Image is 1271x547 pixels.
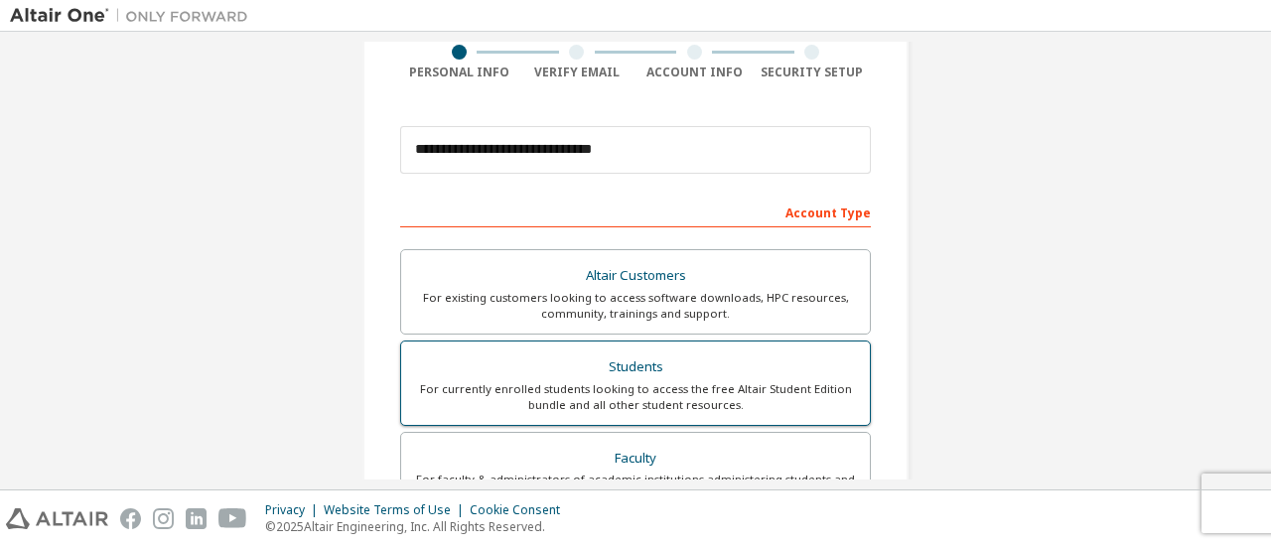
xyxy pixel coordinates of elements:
[413,262,858,290] div: Altair Customers
[400,196,871,227] div: Account Type
[10,6,258,26] img: Altair One
[153,508,174,529] img: instagram.svg
[265,518,572,535] p: © 2025 Altair Engineering, Inc. All Rights Reserved.
[6,508,108,529] img: altair_logo.svg
[186,508,207,529] img: linkedin.svg
[324,502,470,518] div: Website Terms of Use
[518,65,636,80] div: Verify Email
[120,508,141,529] img: facebook.svg
[754,65,872,80] div: Security Setup
[413,472,858,503] div: For faculty & administrators of academic institutions administering students and accessing softwa...
[400,65,518,80] div: Personal Info
[413,290,858,322] div: For existing customers looking to access software downloads, HPC resources, community, trainings ...
[413,445,858,473] div: Faculty
[265,502,324,518] div: Privacy
[635,65,754,80] div: Account Info
[413,381,858,413] div: For currently enrolled students looking to access the free Altair Student Edition bundle and all ...
[470,502,572,518] div: Cookie Consent
[218,508,247,529] img: youtube.svg
[413,353,858,381] div: Students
